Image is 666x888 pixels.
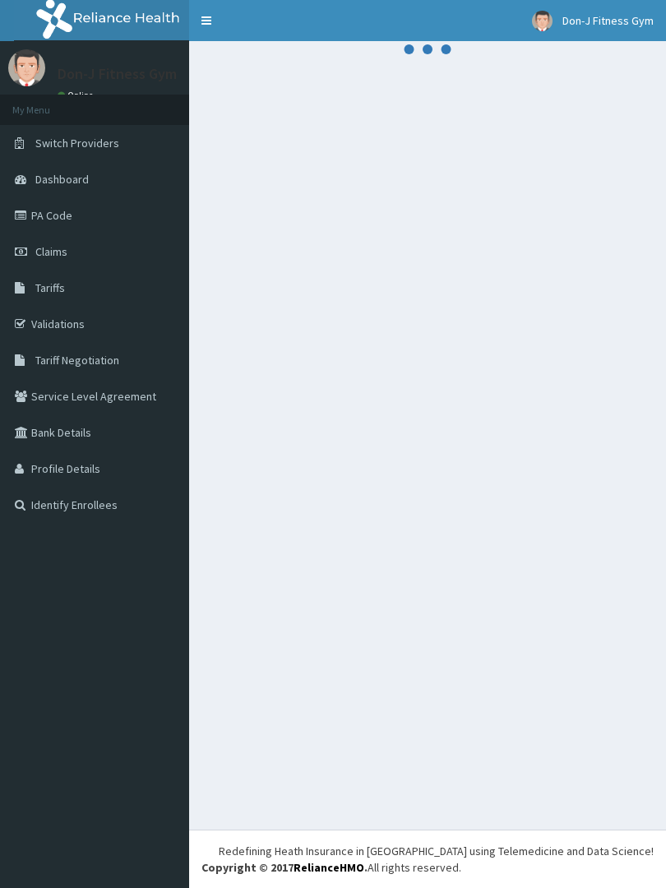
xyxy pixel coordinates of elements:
span: Dashboard [35,172,89,187]
strong: Copyright © 2017 . [201,860,368,875]
img: User Image [8,49,45,86]
footer: All rights reserved. [189,830,666,888]
svg: audio-loading [403,25,452,74]
div: Redefining Heath Insurance in [GEOGRAPHIC_DATA] using Telemedicine and Data Science! [219,843,654,859]
a: Online [58,90,97,101]
p: Don-J Fitness Gym [58,67,177,81]
span: Claims [35,244,67,259]
a: RelianceHMO [294,860,364,875]
img: User Image [532,11,553,31]
span: Don-J Fitness Gym [562,13,654,28]
span: Tariffs [35,280,65,295]
span: Tariff Negotiation [35,353,119,368]
span: Switch Providers [35,136,119,150]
